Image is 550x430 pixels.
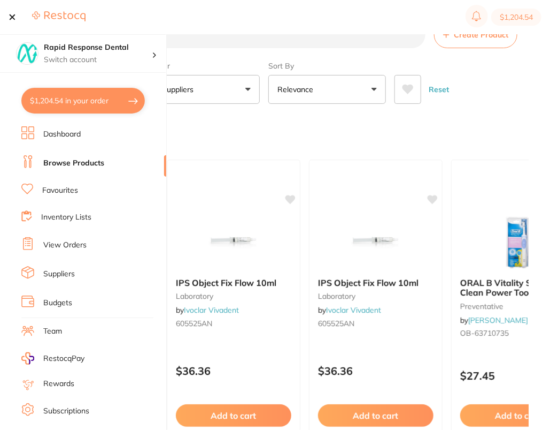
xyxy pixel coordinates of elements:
button: Reset [425,75,452,104]
small: laboratory [318,292,433,300]
p: $36.36 [176,365,291,377]
button: $1,204.54 in your order [21,88,145,114]
a: View Orders [43,240,87,251]
img: Restocq Logo [32,11,86,22]
img: RestocqPay [21,352,34,365]
a: Suppliers [43,269,75,280]
a: Team [43,326,62,337]
p: Relevance [277,84,317,95]
small: 605525AN [318,319,433,328]
p: All Suppliers [151,84,198,95]
label: Sort By [268,61,386,71]
small: 605525AN [176,319,291,328]
b: IPS Object Fix Flow 10ml [176,278,291,288]
button: Add to cart [176,404,291,427]
span: RestocqPay [43,353,84,364]
a: Favourites [42,185,78,196]
span: by [318,305,381,315]
a: Rewards [43,379,74,389]
a: Ivoclar Vivadent [326,305,381,315]
button: Create Product [434,21,517,48]
button: $1,204.54 [491,9,541,26]
a: Browse Products [43,158,104,169]
label: Supplier [142,61,260,71]
button: Add to cart [318,404,433,427]
a: Dashboard [43,129,81,140]
img: Rapid Response Dental [17,43,38,64]
a: RestocqPay [21,352,84,365]
button: All Suppliers [142,75,260,104]
a: Restocq Logo [32,11,86,24]
img: IPS Object Fix Flow 10ml [199,216,268,269]
p: $36.36 [318,365,433,377]
span: by [176,305,239,315]
b: IPS Object Fix Flow 10ml [318,278,433,288]
input: Search Products [16,21,425,48]
span: by [460,315,528,325]
p: Switch account [44,55,152,65]
a: [PERSON_NAME] [468,315,528,325]
a: Subscriptions [43,406,89,417]
a: Inventory Lists [41,212,91,223]
button: Relevance [268,75,386,104]
small: laboratory [176,292,291,300]
img: IPS Object Fix Flow 10ml [341,216,410,269]
span: Create Product [454,31,508,39]
h4: Rapid Response Dental [44,42,152,53]
a: Budgets [43,298,72,308]
a: Ivoclar Vivadent [184,305,239,315]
